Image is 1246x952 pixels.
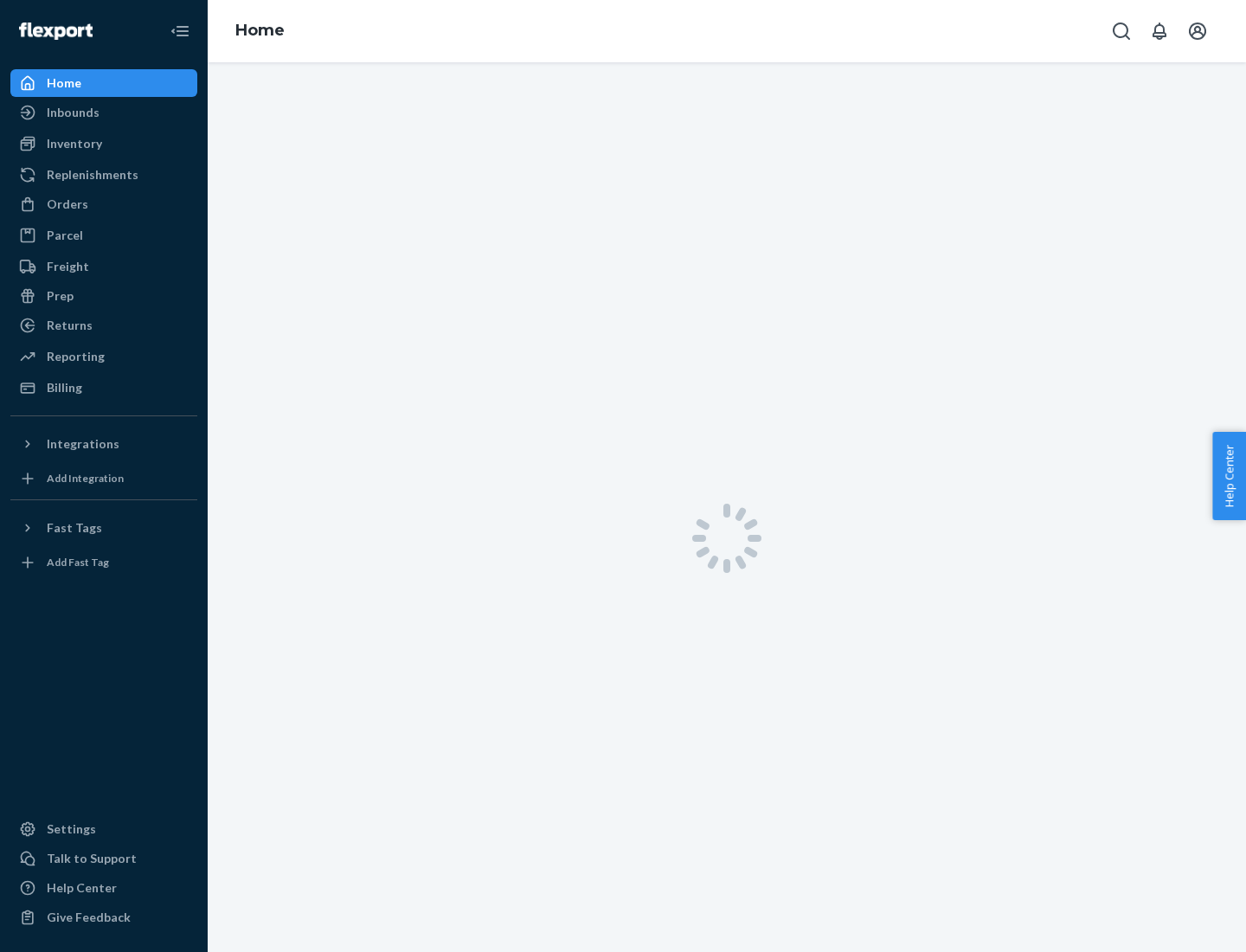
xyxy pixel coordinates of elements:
button: Integrations [10,430,197,458]
div: Give Feedback [47,909,131,926]
button: Close Navigation [163,14,197,48]
a: Prep [10,282,197,310]
div: Reporting [47,348,105,365]
div: Replenishments [47,166,138,183]
div: Freight [47,258,89,275]
a: Freight [10,253,197,280]
button: Fast Tags [10,514,197,542]
div: Orders [47,196,88,213]
a: Add Integration [10,465,197,492]
button: Open notifications [1142,14,1177,48]
div: Help Center [47,879,117,897]
button: Open account menu [1180,14,1215,48]
button: Give Feedback [10,904,197,931]
div: Fast Tags [47,519,102,537]
a: Inbounds [10,99,197,126]
a: Add Fast Tag [10,549,197,576]
img: Flexport logo [19,23,93,40]
div: Inbounds [47,104,100,121]
div: Integrations [47,435,119,453]
a: Returns [10,312,197,339]
a: Talk to Support [10,845,197,872]
button: Help Center [1212,432,1246,520]
a: Parcel [10,222,197,249]
div: Talk to Support [47,850,137,867]
a: Orders [10,190,197,218]
div: Billing [47,379,82,396]
a: Home [235,21,285,40]
div: Returns [47,317,93,334]
a: Reporting [10,343,197,370]
a: Inventory [10,130,197,158]
ol: breadcrumbs [222,6,299,56]
div: Add Integration [47,471,124,486]
div: Inventory [47,135,102,152]
a: Settings [10,815,197,843]
button: Open Search Box [1104,14,1139,48]
div: Parcel [47,227,83,244]
div: Prep [47,287,74,305]
a: Help Center [10,874,197,902]
a: Replenishments [10,161,197,189]
div: Home [47,74,81,92]
a: Billing [10,374,197,402]
div: Settings [47,820,96,838]
div: Add Fast Tag [47,555,109,569]
a: Home [10,69,197,97]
